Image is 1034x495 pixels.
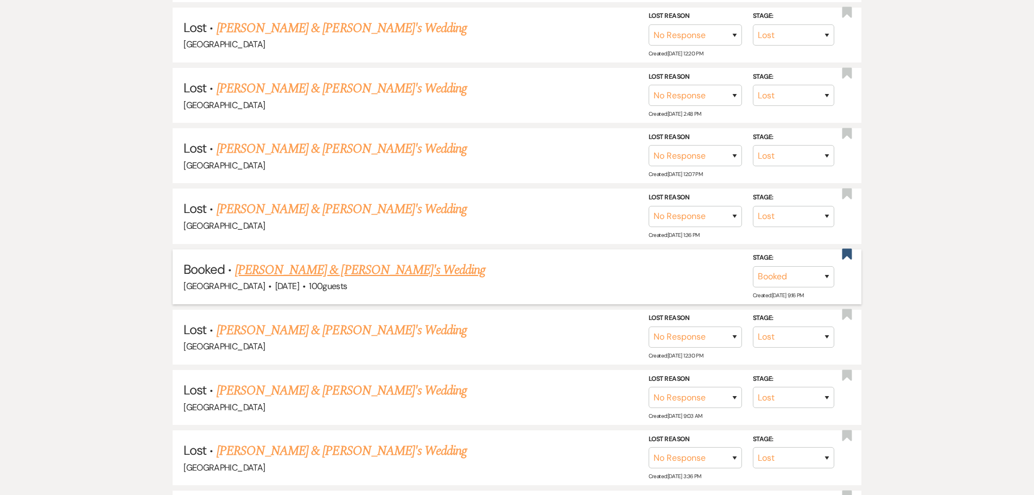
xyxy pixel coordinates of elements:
[649,10,742,22] label: Lost Reason
[309,280,347,292] span: 100 guests
[183,39,265,50] span: [GEOGRAPHIC_DATA]
[183,402,265,413] span: [GEOGRAPHIC_DATA]
[649,312,742,324] label: Lost Reason
[217,441,467,461] a: [PERSON_NAME] & [PERSON_NAME]'s Wedding
[183,261,225,278] span: Booked
[649,231,700,239] span: Created: [DATE] 1:36 PM
[183,220,265,231] span: [GEOGRAPHIC_DATA]
[217,199,467,219] a: [PERSON_NAME] & [PERSON_NAME]'s Wedding
[275,280,299,292] span: [DATE]
[217,139,467,159] a: [PERSON_NAME] & [PERSON_NAME]'s Wedding
[183,140,206,156] span: Lost
[753,252,834,264] label: Stage:
[183,200,206,217] span: Lost
[183,79,206,96] span: Lost
[183,462,265,473] span: [GEOGRAPHIC_DATA]
[753,292,804,299] span: Created: [DATE] 9:16 PM
[183,341,265,352] span: [GEOGRAPHIC_DATA]
[753,312,834,324] label: Stage:
[649,131,742,143] label: Lost Reason
[183,99,265,111] span: [GEOGRAPHIC_DATA]
[649,412,702,419] span: Created: [DATE] 9:03 AM
[649,71,742,83] label: Lost Reason
[183,19,206,36] span: Lost
[649,171,702,178] span: Created: [DATE] 12:07 PM
[183,160,265,171] span: [GEOGRAPHIC_DATA]
[753,434,834,446] label: Stage:
[649,473,701,480] span: Created: [DATE] 3:36 PM
[649,352,703,359] span: Created: [DATE] 12:30 PM
[649,50,703,57] span: Created: [DATE] 12:20 PM
[217,18,467,38] a: [PERSON_NAME] & [PERSON_NAME]'s Wedding
[217,79,467,98] a: [PERSON_NAME] & [PERSON_NAME]'s Wedding
[753,10,834,22] label: Stage:
[217,381,467,400] a: [PERSON_NAME] & [PERSON_NAME]'s Wedding
[183,321,206,338] span: Lost
[235,260,486,280] a: [PERSON_NAME] & [PERSON_NAME]'s Wedding
[753,373,834,385] label: Stage:
[183,442,206,459] span: Lost
[753,131,834,143] label: Stage:
[649,434,742,446] label: Lost Reason
[753,71,834,83] label: Stage:
[183,280,265,292] span: [GEOGRAPHIC_DATA]
[183,381,206,398] span: Lost
[217,321,467,340] a: [PERSON_NAME] & [PERSON_NAME]'s Wedding
[649,373,742,385] label: Lost Reason
[649,110,701,117] span: Created: [DATE] 2:48 PM
[649,192,742,204] label: Lost Reason
[753,192,834,204] label: Stage:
